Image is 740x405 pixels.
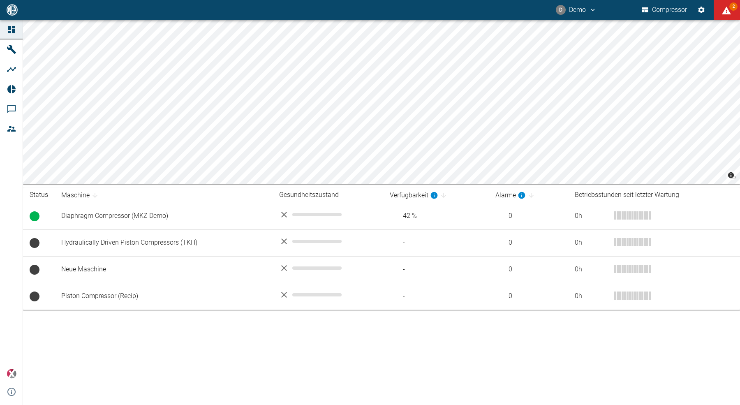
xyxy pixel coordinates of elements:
span: 0 [495,238,562,248]
button: Compressor [640,2,689,17]
canvas: Map [23,20,740,184]
div: No data [279,210,377,220]
td: Piston Compressor (Recip) [55,283,273,310]
div: berechnet für die letzten 7 Tage [390,190,438,200]
th: Status [23,187,55,203]
div: 0 h [575,211,608,221]
span: Maschine [61,190,100,200]
span: Keine Daten [30,265,39,275]
span: - [390,238,482,248]
span: 2 [729,2,738,11]
span: 0 [495,265,562,274]
div: berechnet für die letzten 7 Tage [495,190,526,200]
div: 0 h [575,238,608,248]
button: Einstellungen [694,2,709,17]
th: Gesundheitszustand [273,187,383,203]
img: logo [6,4,18,15]
td: Diaphragm Compressor (MKZ Demo) [55,203,273,229]
div: No data [279,236,377,246]
button: demo@nea-x.de [555,2,598,17]
div: No data [279,290,377,300]
div: No data [279,263,377,273]
div: 0 h [575,292,608,301]
span: Betrieb [30,211,39,221]
span: 0 [495,292,562,301]
th: Betriebsstunden seit letzter Wartung [568,187,740,203]
span: - [390,265,482,274]
div: 0 h [575,265,608,274]
img: Xplore Logo [7,369,16,379]
td: Neue Maschine [55,256,273,283]
div: D [556,5,566,15]
span: Keine Daten [30,238,39,248]
span: - [390,292,482,301]
span: 42 % [390,211,482,221]
span: Keine Daten [30,292,39,301]
span: 0 [495,211,562,221]
td: Hydraulically Driven Piston Compressors (TKH) [55,229,273,256]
